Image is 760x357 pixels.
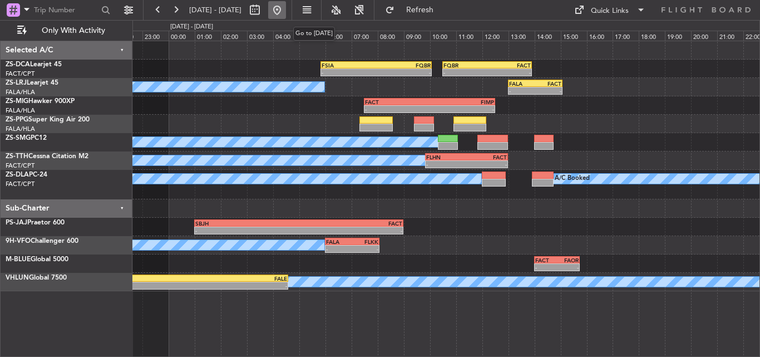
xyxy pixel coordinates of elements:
div: - [443,69,487,76]
div: FACT [535,257,557,263]
div: A/C Booked [555,170,590,187]
div: 00:00 [169,31,195,41]
div: 08:00 [378,31,404,41]
div: 20:00 [691,31,717,41]
a: FALA/HLA [6,106,35,115]
div: FACT [466,154,507,160]
a: ZS-TTHCessna Citation M2 [6,153,88,160]
a: ZS-LRJLearjet 45 [6,80,58,86]
span: Refresh [397,6,443,14]
a: ZS-PPGSuper King Air 200 [6,116,90,123]
span: ZS-LRJ [6,80,27,86]
div: - [376,69,431,76]
div: FACT [535,80,561,87]
span: ZS-SMG [6,135,31,141]
div: FALA [326,238,352,245]
div: FALE [135,275,287,282]
a: ZS-DLAPC-24 [6,172,47,178]
a: PS-JAJPraetor 600 [6,219,65,226]
div: - [326,246,352,252]
div: FAOR [557,257,579,263]
div: FLHN [426,154,467,160]
div: 23:00 [142,31,169,41]
a: FALA/HLA [6,125,35,133]
div: FACT [487,62,531,69]
a: ZS-MIGHawker 900XP [6,98,75,105]
a: 9H-VFOChallenger 600 [6,238,78,244]
a: FACT/CPT [6,162,34,170]
span: M-BLUE [6,256,31,263]
div: - [426,161,467,168]
span: ZS-DCA [6,61,30,68]
div: Go to [DATE] [293,27,335,41]
div: FQBR [443,62,487,69]
span: PS-JAJ [6,219,27,226]
div: - [535,264,557,271]
div: 02:00 [221,31,247,41]
div: 21:00 [717,31,743,41]
div: FALA [509,80,535,87]
div: 07:00 [352,31,378,41]
div: 09:00 [404,31,430,41]
div: 18:00 [639,31,665,41]
span: ZS-PPG [6,116,28,123]
div: - [322,69,376,76]
div: SBJH [195,220,299,227]
span: Only With Activity [29,27,117,35]
button: Refresh [380,1,447,19]
a: FACT/CPT [6,180,34,188]
div: 15:00 [561,31,587,41]
div: 12:00 [482,31,509,41]
span: ZS-TTH [6,153,28,160]
div: 14:00 [535,31,561,41]
div: 16:00 [587,31,613,41]
div: FSIA [322,62,376,69]
a: FACT/CPT [6,70,34,78]
div: FACT [365,99,430,105]
div: 01:00 [195,31,221,41]
div: FQBR [376,62,431,69]
div: - [365,106,430,113]
div: - [535,87,561,94]
div: - [352,246,378,252]
span: 9H-VFO [6,238,31,244]
div: - [299,227,402,234]
div: 17:00 [613,31,639,41]
div: - [487,69,531,76]
div: 11:00 [456,31,482,41]
div: 19:00 [665,31,691,41]
a: ZS-SMGPC12 [6,135,47,141]
div: FIMP [430,99,494,105]
a: FALA/HLA [6,88,35,96]
span: ZS-DLA [6,172,29,178]
div: - [135,282,287,289]
div: FACT [299,220,402,227]
div: 13:00 [509,31,535,41]
button: Only With Activity [12,22,121,40]
div: Quick Links [591,6,629,17]
div: - [557,264,579,271]
button: Quick Links [569,1,651,19]
div: 10:00 [430,31,456,41]
div: 03:00 [247,31,273,41]
span: ZS-MIG [6,98,28,105]
a: VHLUNGlobal 7500 [6,275,67,281]
span: [DATE] - [DATE] [189,5,241,15]
div: - [466,161,507,168]
a: ZS-DCALearjet 45 [6,61,62,68]
div: FLKK [352,238,378,245]
div: 04:00 [273,31,299,41]
span: VHLUN [6,275,29,281]
input: Trip Number [34,2,98,18]
div: [DATE] - [DATE] [170,22,213,32]
a: M-BLUEGlobal 5000 [6,256,68,263]
div: - [195,227,299,234]
div: - [509,87,535,94]
div: - [430,106,494,113]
